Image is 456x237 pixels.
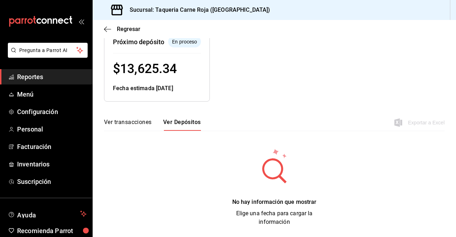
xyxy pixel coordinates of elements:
span: Personal [17,124,87,134]
span: Configuración [17,107,87,117]
span: Reportes [17,72,87,82]
span: Inventarios [17,159,87,169]
div: El depósito aún no se ha enviado a tu cuenta bancaria. [168,36,201,47]
a: Pregunta a Parrot AI [5,52,88,59]
div: Próximo depósito [113,37,164,47]
span: Menú [17,89,87,99]
button: Regresar [104,26,140,32]
span: Facturación [17,142,87,151]
h3: Sucursal: Taqueria Carne Roja ([GEOGRAPHIC_DATA]) [124,6,270,14]
span: $ 13,625.34 [113,61,177,76]
span: En proceso [169,38,200,46]
div: navigation tabs [104,119,201,131]
span: Pregunta a Parrot AI [19,47,77,54]
div: Fecha estimada [DATE] [113,84,201,93]
span: Elige una fecha para cargar la información [236,210,313,225]
span: Suscripción [17,177,87,186]
span: Recomienda Parrot [17,226,87,236]
div: No hay información que mostrar [221,198,328,206]
button: open_drawer_menu [78,19,84,24]
button: Ver Depósitos [163,119,201,131]
button: Ver transacciones [104,119,152,131]
button: Pregunta a Parrot AI [8,43,88,58]
span: Ayuda [17,210,77,218]
span: Regresar [117,26,140,32]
